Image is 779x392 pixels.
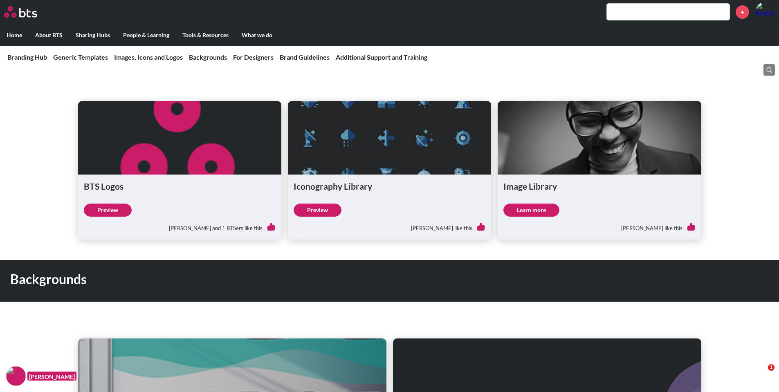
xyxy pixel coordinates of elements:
img: F [6,366,26,386]
a: For Designers [233,53,274,61]
span: 1 [768,364,775,371]
div: [PERSON_NAME] and 1 BTSers like this. [84,217,276,234]
a: Preview [84,204,132,217]
a: + [736,5,749,19]
label: What we do [235,25,279,46]
a: Learn more [503,204,559,217]
div: [PERSON_NAME] like this. [294,217,485,234]
h1: Iconography Library [294,180,485,192]
a: Branding Hub [7,53,47,61]
a: Additional Support and Training [336,53,427,61]
label: About BTS [29,25,69,46]
label: People & Learning [117,25,176,46]
div: [PERSON_NAME] like this. [503,217,695,234]
a: Backgrounds [189,53,227,61]
a: Brand Guidelines [280,53,330,61]
a: Generic Templates [53,53,108,61]
h1: Image Library [503,180,695,192]
figcaption: [PERSON_NAME] [27,372,76,381]
label: Sharing Hubs [69,25,117,46]
a: Go home [4,6,52,18]
a: Images, Icons and Logos [114,53,183,61]
iframe: Intercom live chat [751,364,771,384]
img: BTS Logo [4,6,37,18]
a: Profile [755,2,775,22]
img: Kristine Shook [755,2,775,22]
label: Tools & Resources [176,25,235,46]
h1: Backgrounds [10,270,541,289]
a: Preview [294,204,341,217]
h1: BTS Logos [84,180,276,192]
